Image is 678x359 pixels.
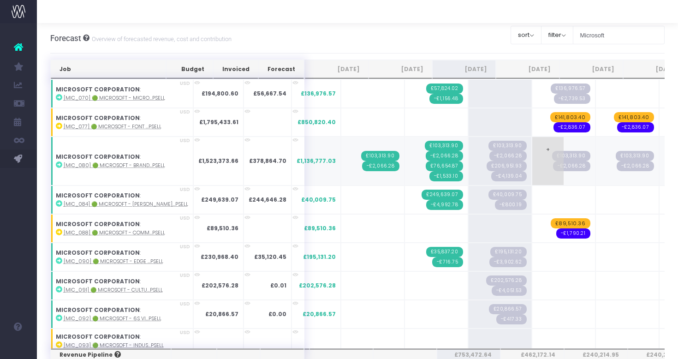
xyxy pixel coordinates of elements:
[551,218,590,228] span: wayahead Revenue Forecast Item
[207,224,238,232] strong: £89,510.36
[489,304,527,314] span: Streamtime Draft Invoice: null – [MIC_092] 🟢 Microsoft - 6s Vision Video - Campaign - Upsell
[202,90,238,97] strong: £194,800.60
[297,157,336,165] span: £1,136,777.03
[56,114,140,122] strong: MICROSOFT CORPORATION
[426,247,463,257] span: Streamtime Invoice: 2481 – [MIC_090] Microsoft_Edge Copilot Mode Launch Video_Campaign_Upsell - 1
[362,161,399,171] span: Streamtime Invoice: 2456 – [MIC_080] 🟢 Microsoft - Brand Retainer FY26 - Brand - Upsell
[305,60,369,78] th: Aug 25: activate to sort column ascending
[511,26,541,44] button: sort
[64,123,161,130] abbr: [MIC_077] 🟢 Microsoft - Font X - Brand - Upsell
[495,200,527,210] span: Streamtime Draft Invoice: null – [MIC_084] 🟢 Microsoft - Rolling Thunder Templates & Guidelines -...
[432,257,463,267] span: Streamtime Invoice: 2480 – [MIC_090] Microsoft_Edge Copilot Mode Launch Video_Campaign_Upsell
[51,185,193,214] td: :
[432,60,496,78] th: Oct 25: activate to sort column ascending
[166,60,214,78] th: Budget
[559,60,623,78] th: Dec 25: activate to sort column ascending
[490,247,527,257] span: Streamtime Draft Invoice: null – [MIC_090] Microsoft_Edge Copilot Mode Launch Video_Campaign_Upse...
[249,157,286,165] strong: £378,864.70
[541,26,573,44] button: filter
[297,118,336,126] span: £850,820.40
[496,60,559,78] th: Nov 25: activate to sort column ascending
[553,122,590,132] span: wayahead Cost Forecast Item
[301,90,336,98] span: £136,976.57
[554,94,590,104] span: Streamtime Draft Invoice: null – [MIC_070] 🟢 Microsoft - AI Business Solutions VI - Brand - Upsell
[50,34,81,43] span: Forecast
[496,314,527,324] span: Streamtime Draft Invoice: null – [MIC_092] 🟢 Microsoft - 6s Vision Video - Campaign - Upsell
[180,186,190,193] span: USD
[486,275,527,286] span: Streamtime Draft Invoice: null – [MIC_091] 🟢 Microsoft - Culture Expression / Inclusion Networks ...
[488,190,527,200] span: Streamtime Draft Invoice: null – [MIC_084] 🟢 Microsoft - Rolling Thunder Templates & Guidelines -...
[553,161,590,171] span: Streamtime Draft Invoice: null – [MIC_080] 🟢 Microsoft - Brand Retainer FY26 - Brand - Upsell
[56,306,140,314] strong: MICROSOFT CORPORATION
[299,281,336,290] span: £202,576.28
[303,310,336,318] span: £20,866.57
[56,220,140,228] strong: MICROSOFT CORPORATION
[64,229,165,236] abbr: [MIC_088] 🟢 Microsoft - Commercial Social RFQ - Campaign - Upsell
[429,94,463,104] span: Streamtime Invoice: 2478 – [MIC_070] 🟢 Microsoft - AI Business Solutions VI - Brand - Upsell
[51,108,193,137] td: :
[429,171,463,181] span: Streamtime Invoice: 2487 – [MIC_080] 🟢 Microsoft - Brand Retainer FY26 - Brand - Upsell
[51,300,193,329] td: :
[12,341,25,354] img: images/default_profile_image.png
[201,253,238,261] strong: £230,968.40
[303,253,336,261] span: £195,131.20
[253,90,286,97] strong: £56,667.54
[489,257,527,267] span: Streamtime Draft Invoice: null – [MIC_090] Microsoft_Edge Copilot Mode Launch Video_Campaign_Upsell
[304,224,336,233] span: £89,510.36
[56,249,140,257] strong: MICROSOFT CORPORATION
[64,201,188,208] abbr: [MIC_084] 🟢 Microsoft - Rolling Thunder Templates & Guidelines - Campaign - Upsell
[491,171,527,181] span: Streamtime Draft Invoice: null – [MIC_080] 🟢 Microsoft - Brand Retainer FY26 - Brand - Upsell
[51,243,193,271] td: :
[205,310,238,318] strong: £20,866.57
[198,157,238,165] strong: £1,523,373.66
[617,122,654,132] span: wayahead Cost Forecast Item
[51,271,193,300] td: :
[426,151,463,161] span: Streamtime Invoice: 2485 – [MIC_080] 🟢 Microsoft - Brand Retainer FY26 - Brand - Upsell
[369,60,432,78] th: Sep 25: activate to sort column ascending
[551,84,590,94] span: Streamtime Draft Invoice: null – [MIC_070] 🟢 Microsoft - AI Business Solutions VI - Brand - Upsel...
[89,34,232,43] small: Overview of forecasted revenue, cost and contribution
[254,253,286,261] strong: £35,120.45
[51,214,193,243] td: :
[573,26,665,44] input: Search...
[616,151,654,161] span: Streamtime Draft Invoice: null – [MIC_080] 🟢 Microsoft - Brand Retainer FY26 - Brand - Upsell - 1
[614,112,654,122] span: wayahead Revenue Forecast Item
[56,191,140,199] strong: MICROSOFT CORPORATION
[180,272,190,279] span: USD
[180,80,190,87] span: USD
[64,95,165,102] abbr: [MIC_070] 🟢 Microsoft - Microsoft 365 Copilot VI - Brand - Upsell
[617,161,654,171] span: Streamtime Draft Invoice: null – [MIC_080] 🟢 Microsoft - Brand Retainer FY26 - Brand - Upsell
[361,151,399,161] span: Streamtime Invoice: 2455 – [MIC_080] 🟢 Microsoft - Brand Retainer FY26 - Brand - Upsell - 2
[199,118,238,126] strong: £1,795,433.61
[51,329,193,353] td: :
[488,141,527,151] span: Streamtime Draft Invoice: null – [MIC_080] 🟢 Microsoft - Brand Retainer FY26 - Brand - Upsell - 4
[64,315,161,322] abbr: [MIC_092] 🟢 Microsoft - 6s Vision Video - Campaign - Upsell
[492,286,527,296] span: Streamtime Draft Invoice: null – [MIC_091] 🟢 Microsoft - Culture Expression / Inclusion Networks ...
[64,342,164,349] abbr: [MIC_093] 🟢 Microsoft - Industry Solutions Delivery RFP - Brand - Upsell
[487,161,527,171] span: Streamtime Draft Invoice: null – [MIC_080] 🟢 Microsoft - Brand Retainer FY26 - Brand - Upsell - 2
[51,60,166,78] th: Job: activate to sort column ascending
[56,153,140,161] strong: MICROSOFT CORPORATION
[556,228,590,239] span: wayahead Cost Forecast Item
[268,310,286,318] strong: £0.00
[64,287,163,293] abbr: [MIC_091] 🟢 Microsoft - Culture Expression / Inclusion Networks - Campaign - Upsell
[56,333,140,341] strong: MICROSOFT CORPORATION
[64,162,165,169] abbr: [MIC_080] 🟢 Microsoft - Brand Retainer FY26 - Brand - Upsell
[51,137,193,185] td: :
[180,243,190,250] span: USD
[56,85,140,93] strong: MICROSOFT CORPORATION
[64,258,163,265] abbr: [MIC_090] 🟢 Microsoft - Edge Copilot Mode Launch Video - Campaign - Upsell
[51,79,193,108] td: :
[552,151,590,161] span: Streamtime Draft Invoice: null – [MIC_080] 🟢 Microsoft - Brand Retainer FY26 - Brand - Upsell - 5
[180,215,190,221] span: USD
[201,196,238,203] strong: £249,639.07
[550,112,590,122] span: wayahead Revenue Forecast Item
[213,60,258,78] th: Invoiced
[426,161,463,171] span: Streamtime Invoice: 2486 – [MIC_080] 🟢 Microsoft - Brand Retainer FY26 - Brand - Upsell - 1
[422,190,463,200] span: Streamtime Invoice: 2482 – [MIC_084] 🟢 Microsoft - Rolling Thunder Templates & Guidelines - Brand...
[180,300,190,307] span: USD
[532,137,564,185] span: +
[180,137,190,144] span: USD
